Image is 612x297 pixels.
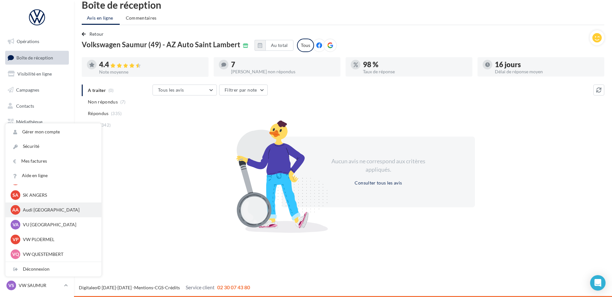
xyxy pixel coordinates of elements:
a: Mes factures [5,154,101,168]
button: Au total [255,40,293,51]
a: Mentions [134,285,153,290]
a: Contacts [4,99,70,113]
span: Non répondus [88,99,118,105]
div: [PERSON_NAME] non répondus [231,69,335,74]
div: Note moyenne [99,70,203,74]
div: Taux de réponse [363,69,467,74]
div: 4.4 [99,61,203,68]
a: CGS [155,285,163,290]
button: Tous les avis [153,85,217,95]
p: SK ANGERS [23,192,94,198]
div: Aucun avis ne correspond aux critères appliqués. [323,157,434,174]
button: Consulter tous les avis [352,179,404,187]
span: Médiathèque [16,119,42,124]
span: (335) [111,111,122,116]
div: Déconnexion [5,262,101,276]
span: 02 30 07 43 80 [217,284,250,290]
a: Calendrier [4,131,70,145]
span: Répondus [88,110,109,117]
span: SA [13,192,18,198]
a: VS VW SAUMUR [5,279,69,292]
p: VW PLOERMEL [23,236,94,243]
a: Campagnes DataOnDemand [4,168,70,187]
span: Service client [186,284,215,290]
span: VA [13,221,19,228]
span: Campagnes [16,87,39,93]
span: Tous [88,122,97,128]
span: Volkswagen Saumur (49) - AZ Auto Saint Lambert [82,41,240,48]
div: Délai de réponse moyen [495,69,599,74]
span: AA [12,207,19,213]
a: Sécurité [5,139,101,154]
span: (7) [120,99,126,104]
div: 16 jours [495,61,599,68]
p: VU [GEOGRAPHIC_DATA] [23,221,94,228]
a: Crédits [165,285,180,290]
div: Tous [297,39,314,52]
p: Audi [GEOGRAPHIC_DATA] [23,207,94,213]
span: Boîte de réception [16,55,53,60]
button: Filtrer par note [219,85,268,95]
span: VS [8,282,14,289]
button: Retour [82,30,107,38]
p: VW SAUMUR [19,282,61,289]
div: Open Intercom Messenger [590,275,606,291]
a: Boîte de réception [4,51,70,65]
span: Opérations [17,39,39,44]
a: Gérer mon compte [5,125,101,139]
p: VW QUESTEMBERT [23,251,94,257]
a: Aide en ligne [5,168,101,183]
button: Au total [265,40,293,51]
span: Contacts [16,103,34,108]
a: PLV et print personnalisable [4,147,70,166]
span: Tous les avis [158,87,184,93]
span: Commentaires [126,15,157,21]
a: Opérations [4,35,70,48]
span: (342) [100,122,111,128]
a: Visibilité en ligne [4,67,70,81]
div: 98 % [363,61,467,68]
span: © [DATE]-[DATE] - - - [79,285,250,290]
span: Retour [89,31,104,37]
a: Médiathèque [4,115,70,129]
span: VP [13,236,19,243]
a: Digitaleo [79,285,97,290]
a: Campagnes [4,83,70,97]
span: VQ [12,251,19,257]
span: Visibilité en ligne [17,71,52,76]
div: 7 [231,61,335,68]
